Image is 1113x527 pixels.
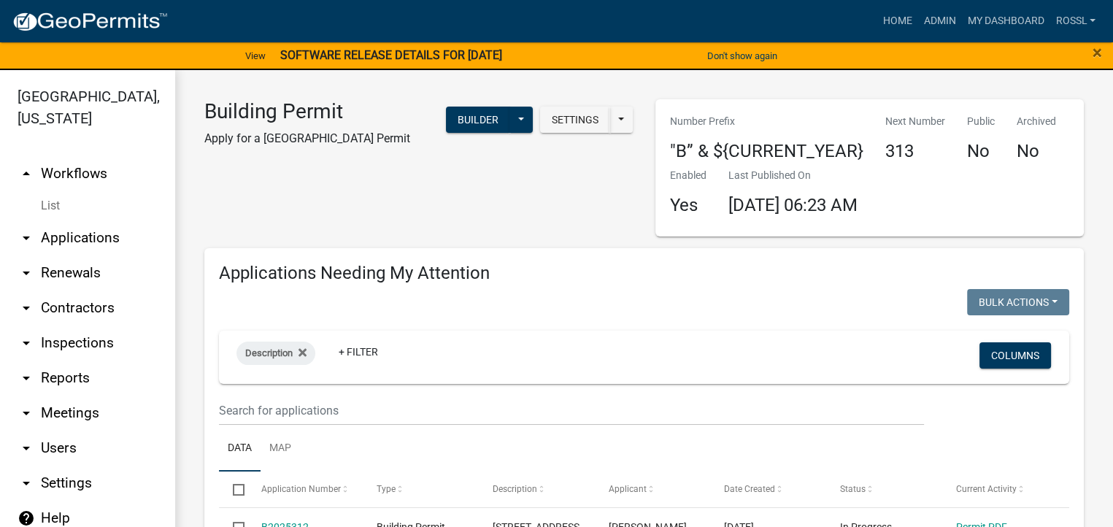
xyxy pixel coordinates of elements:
[18,474,35,492] i: arrow_drop_down
[917,7,961,35] a: Admin
[609,484,647,494] span: Applicant
[18,264,35,282] i: arrow_drop_down
[204,99,410,124] h3: Building Permit
[728,168,858,183] p: Last Published On
[967,141,995,162] h4: No
[1050,7,1101,35] a: RossL
[204,130,410,147] p: Apply for a [GEOGRAPHIC_DATA] Permit
[280,48,502,62] strong: SOFTWARE RELEASE DETAILS FOR [DATE]
[967,114,995,129] p: Public
[724,484,775,494] span: Date Created
[670,168,706,183] p: Enabled
[18,334,35,352] i: arrow_drop_down
[261,484,341,494] span: Application Number
[479,472,595,507] datatable-header-cell: Description
[219,396,924,426] input: Search for applications
[728,195,858,215] span: [DATE] 06:23 AM
[670,114,863,129] p: Number Prefix
[363,472,479,507] datatable-header-cell: Type
[961,7,1050,35] a: My Dashboard
[540,107,610,133] button: Settings
[1093,42,1102,63] span: ×
[239,44,271,68] a: View
[670,195,706,216] h4: Yes
[219,426,261,472] a: Data
[493,484,537,494] span: Description
[245,347,293,358] span: Description
[941,472,1058,507] datatable-header-cell: Current Activity
[261,426,300,472] a: Map
[446,107,510,133] button: Builder
[956,484,1017,494] span: Current Activity
[18,404,35,422] i: arrow_drop_down
[219,472,247,507] datatable-header-cell: Select
[18,299,35,317] i: arrow_drop_down
[247,472,363,507] datatable-header-cell: Application Number
[967,289,1069,315] button: Bulk Actions
[1017,141,1056,162] h4: No
[18,165,35,182] i: arrow_drop_up
[979,342,1051,369] button: Columns
[594,472,710,507] datatable-header-cell: Applicant
[840,484,866,494] span: Status
[710,472,826,507] datatable-header-cell: Date Created
[18,229,35,247] i: arrow_drop_down
[885,141,945,162] h4: 313
[18,369,35,387] i: arrow_drop_down
[877,7,917,35] a: Home
[327,339,390,365] a: + Filter
[670,141,863,162] h4: "B” & ${CURRENT_YEAR}
[377,484,396,494] span: Type
[701,44,783,68] button: Don't show again
[219,263,1069,284] h4: Applications Needing My Attention
[826,472,942,507] datatable-header-cell: Status
[885,114,945,129] p: Next Number
[18,509,35,527] i: help
[1017,114,1056,129] p: Archived
[1093,44,1102,61] button: Close
[18,439,35,457] i: arrow_drop_down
